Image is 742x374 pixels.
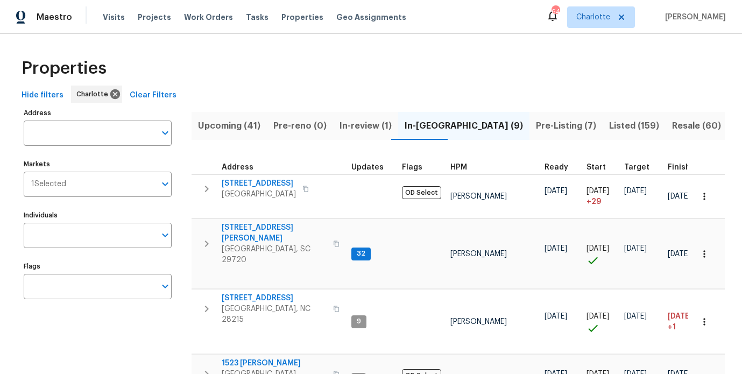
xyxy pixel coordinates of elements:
label: Individuals [24,212,172,218]
span: Listed (159) [609,118,659,133]
button: Open [158,177,173,192]
span: [STREET_ADDRESS][PERSON_NAME] [222,222,327,244]
button: Open [158,279,173,294]
span: [DATE] [545,245,567,252]
span: [PERSON_NAME] [450,318,507,326]
span: 1 Selected [31,180,66,189]
span: [DATE] [586,313,609,320]
div: Projected renovation finish date [668,164,700,171]
td: Project started 29 days late [582,174,620,218]
span: [DATE] [624,245,647,252]
span: Address [222,164,253,171]
span: Finish [668,164,690,171]
button: Hide filters [17,86,68,105]
span: Flags [402,164,422,171]
span: [DATE] [668,193,690,200]
span: [DATE] [586,187,609,195]
span: + 29 [586,196,601,207]
span: HPM [450,164,467,171]
span: OD Select [402,186,441,199]
div: Actual renovation start date [586,164,616,171]
span: Charlotte [76,89,112,100]
label: Markets [24,161,172,167]
span: [GEOGRAPHIC_DATA], NC 28215 [222,304,327,325]
span: Properties [22,63,107,74]
span: Ready [545,164,568,171]
span: [GEOGRAPHIC_DATA], SC 29720 [222,244,327,265]
span: Pre-reno (0) [273,118,327,133]
span: Target [624,164,649,171]
span: Work Orders [184,12,233,23]
span: Properties [281,12,323,23]
span: [DATE] [624,313,647,320]
span: Updates [351,164,384,171]
span: Projects [138,12,171,23]
div: 64 [552,6,559,17]
span: Maestro [37,12,72,23]
span: Charlotte [576,12,610,23]
span: [DATE] [545,187,567,195]
div: Charlotte [71,86,122,103]
span: 32 [352,249,370,258]
span: 9 [352,317,365,326]
label: Flags [24,263,172,270]
span: [PERSON_NAME] [450,193,507,200]
span: Pre-Listing (7) [536,118,596,133]
span: [DATE] [624,187,647,195]
label: Address [24,110,172,116]
td: Scheduled to finish 1 day(s) late [663,290,704,354]
span: 1523 [PERSON_NAME] [222,358,327,369]
span: Visits [103,12,125,23]
span: [STREET_ADDRESS] [222,178,296,189]
span: [PERSON_NAME] [450,250,507,258]
span: [DATE] [545,313,567,320]
span: Resale (60) [672,118,721,133]
span: [STREET_ADDRESS] [222,293,327,304]
span: [GEOGRAPHIC_DATA] [222,189,296,200]
span: [DATE] [668,250,690,258]
span: [DATE] [586,245,609,252]
span: Clear Filters [130,89,176,102]
span: +1 [668,322,676,333]
span: Tasks [246,13,268,21]
span: In-[GEOGRAPHIC_DATA] (9) [405,118,523,133]
span: Upcoming (41) [198,118,260,133]
span: [DATE] [668,313,692,320]
td: Project started on time [582,219,620,289]
span: Hide filters [22,89,63,102]
button: Open [158,125,173,140]
span: Geo Assignments [336,12,406,23]
td: Project started on time [582,290,620,354]
span: In-review (1) [340,118,392,133]
div: Earliest renovation start date (first business day after COE or Checkout) [545,164,578,171]
button: Open [158,228,173,243]
div: Target renovation project end date [624,164,659,171]
button: Clear Filters [125,86,181,105]
span: Start [586,164,606,171]
span: [PERSON_NAME] [661,12,726,23]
